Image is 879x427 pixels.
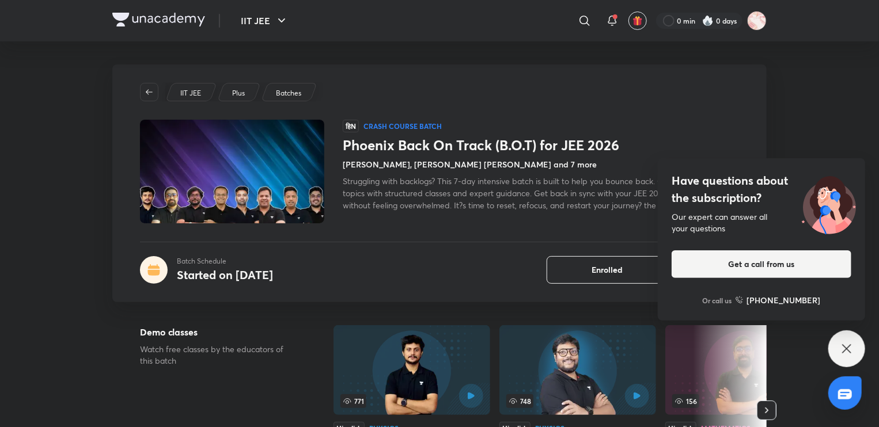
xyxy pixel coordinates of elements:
a: Plus [230,88,247,98]
img: Company Logo [112,13,205,26]
a: Company Logo [112,13,205,29]
h5: Demo classes [140,325,297,339]
button: avatar [628,12,647,30]
img: Kritika Singh [747,11,767,30]
a: Batches [274,88,304,98]
span: Struggling with backlogs? This 7-day intensive batch is built to help you bounce back. Clear all ... [343,176,738,211]
button: Enrolled [547,256,668,284]
h1: Phoenix Back On Track (B.O.T) for JEE 2026 [343,137,739,154]
p: IIT JEE [180,88,201,98]
p: Batches [276,88,301,98]
p: Or call us [703,295,732,306]
img: avatar [632,16,643,26]
img: Thumbnail [138,119,326,224]
p: Crash course Batch [363,121,442,131]
p: Batch Schedule [177,256,273,266]
span: Enrolled [592,264,623,276]
h4: Have questions about the subscription? [672,172,851,207]
img: streak [702,15,714,26]
p: Watch free classes by the educators of this batch [140,344,297,367]
button: IIT JEE [234,9,295,32]
a: [PHONE_NUMBER] [736,294,821,306]
h4: Started on [DATE] [177,267,273,283]
p: Plus [232,88,245,98]
img: ttu_illustration_new.svg [793,172,865,234]
a: IIT JEE [179,88,203,98]
span: 771 [340,394,366,408]
span: 156 [672,394,699,408]
button: Get a call from us [672,250,851,278]
h4: [PERSON_NAME], [PERSON_NAME] [PERSON_NAME] and 7 more [343,158,597,170]
div: Our expert can answer all your questions [672,211,851,234]
span: 748 [506,394,533,408]
span: हिN [343,120,359,132]
h6: [PHONE_NUMBER] [747,294,821,306]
